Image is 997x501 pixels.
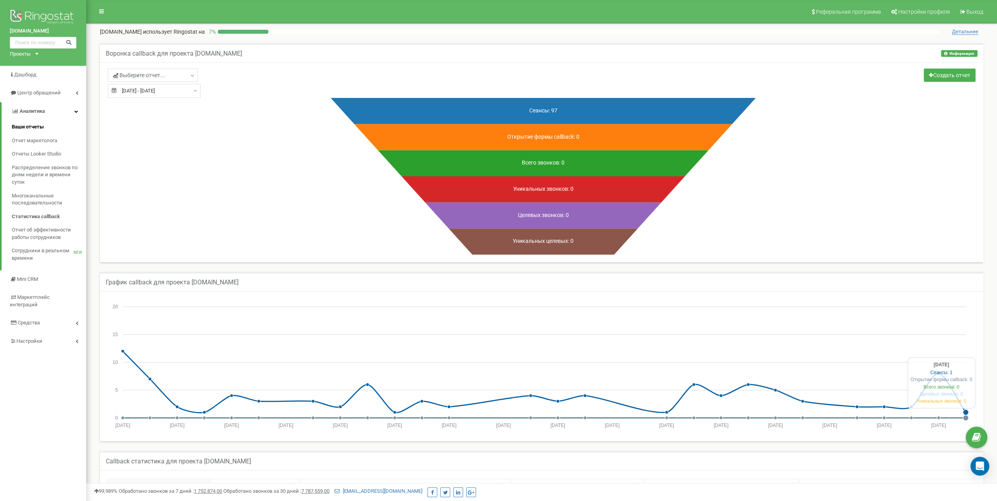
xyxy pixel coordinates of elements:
a: Статистика callback [12,210,86,224]
tspan: [DATE] [496,423,511,428]
span: Обработано звонков за 7 дней : [119,488,222,494]
tspan: [DATE] [822,423,837,428]
img: Ringostat logo [10,8,76,27]
p: 7 % [205,28,218,36]
th: Уникальных звонков: отсортировать по возрастанию [800,479,975,493]
a: Многоканальные последовательности [12,189,86,210]
p: [DOMAIN_NAME] [100,28,205,36]
div: Open Intercom Messenger [970,457,989,476]
a: Ваши отчеты [12,120,86,134]
tspan: 20 [112,304,118,309]
tspan: 5 [115,387,118,393]
span: Статистика callback [12,213,60,221]
div: Открытие формы callback: 0 [910,376,972,383]
div: [DATE] [910,362,972,368]
tspan: [DATE] [659,423,674,428]
tspan: [DATE] [605,423,620,428]
span: Mini CRM [17,276,38,282]
tspan: 0 [115,415,118,421]
div: Уникальных звонков: 0 [910,398,972,405]
span: Отчеты Looker Studio [12,150,61,158]
th: Источник: отсортировать по убыванию [108,479,210,493]
h5: Воронка callback для проекта [DOMAIN_NAME] [106,50,242,57]
u: 7 787 559,00 [301,488,329,494]
u: 1 752 874,00 [194,488,222,494]
th: Открытие формы callback: отсортировать по возрастанию [300,479,511,493]
a: Отчет маркетолога [12,134,86,148]
span: Аналитика [20,108,45,114]
a: Аналитика [2,102,86,121]
span: Настройки профиля [898,9,950,15]
span: Дашборд [14,72,36,78]
span: Маркетплейс интеграций [10,294,50,307]
a: Распределение звонков по дням недели и времени суток [12,161,86,189]
span: Реферальная программа [816,9,881,15]
span: Многоканальные последовательности [12,192,82,207]
tspan: [DATE] [877,423,892,428]
tspan: [DATE] [442,423,456,428]
div: Сеансы: 1 [910,369,972,376]
a: Сотрудники в реальном времениNEW [12,244,86,265]
tspan: [DATE] [550,423,565,428]
div: Целевых звонков: 0 [910,391,972,398]
tspan: [DATE] [279,423,293,428]
h5: График callback для проекта [DOMAIN_NAME] [106,279,239,286]
a: Создать отчет [924,69,975,82]
tspan: 10 [112,360,118,365]
th: Целевых звонков: отсортировать по возрастанию [644,479,800,493]
div: Проекты [10,51,31,58]
a: Отчеты Looker Studio [12,147,86,161]
span: Отчет маркетолога [12,137,57,145]
th: Всего звонков: отсортировать по возрастанию [511,479,644,493]
span: Выберите отчет... [113,71,165,79]
span: Настройки [16,338,42,344]
div: Всего звонков: 0 [910,384,972,391]
a: Отчет об эффективности работы сотрудников [12,223,86,244]
tspan: [DATE] [387,423,402,428]
a: [DOMAIN_NAME] [10,27,76,35]
span: Ваши отчеты [12,123,44,131]
span: Детальнее [952,29,978,35]
span: Обработано звонков за 30 дней : [223,488,329,494]
span: Центр обращений [17,90,61,96]
a: [EMAIL_ADDRESS][DOMAIN_NAME] [335,488,422,494]
span: Сотрудники в реальном времени [12,247,74,262]
span: 99,989% [94,488,118,494]
span: Средства [18,320,40,326]
h5: Callback статистика для проекта [DOMAIN_NAME] [106,458,251,465]
tspan: [DATE] [768,423,783,428]
tspan: [DATE] [931,423,946,428]
tspan: [DATE] [713,423,728,428]
span: Отчет об эффективности работы сотрудников [12,226,82,241]
input: Поиск по номеру [10,37,76,49]
tspan: [DATE] [115,423,130,428]
tspan: [DATE] [224,423,239,428]
span: использует Ringostat на [143,29,205,35]
span: Распределение звонков по дням недели и времени суток [12,164,82,186]
tspan: [DATE] [333,423,348,428]
a: Выберите отчет... [108,69,198,82]
th: Сеансы: отсортировать по возрастанию [210,479,300,493]
span: Выход [966,9,983,15]
tspan: [DATE] [170,423,185,428]
button: Информация [941,50,977,57]
tspan: 15 [112,332,118,337]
